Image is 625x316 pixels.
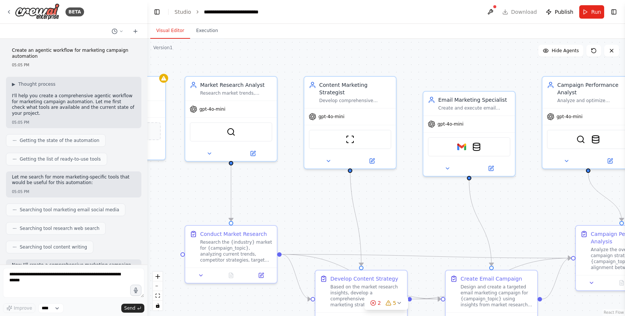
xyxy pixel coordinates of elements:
[124,305,135,311] span: Send
[319,81,391,96] div: Content Marketing Strategist
[109,27,126,36] button: Switch to previous chat
[555,8,573,16] span: Publish
[153,301,163,310] button: toggle interactivity
[12,189,135,195] div: 05:05 PM
[20,225,99,231] span: Searching tool research web search
[185,225,278,284] div: Conduct Market ResearchResearch the {industry} market for {campaign_topic}, analyzing current tre...
[282,251,571,262] g: Edge from 4ca327f6-9d5a-4778-9bff-0145849862b3 to 8b70548d-0baf-4db0-a325-b9c4dbc79fb6
[579,5,604,19] button: Run
[12,81,15,87] span: ▶
[461,284,533,308] div: Design and create a targeted email marketing campaign for {campaign_topic} using insights from ma...
[609,7,619,17] button: Show right sidebar
[130,285,141,296] button: Click to speak your automation idea
[346,135,355,144] img: ScrapeWebsiteTool
[393,299,396,307] span: 5
[438,96,510,104] div: Email Marketing Specialist
[153,291,163,301] button: fit view
[12,81,55,87] button: ▶Thought process
[185,76,278,162] div: Market Research AnalystResearch market trends, competitor analysis, and target audience insights ...
[200,239,272,263] div: Research the {industry} market for {campaign_topic}, analyzing current trends, competitor strateg...
[12,262,135,285] p: Now I'll create a comprehensive marketing campaign automation workflow. This will include market ...
[14,305,32,311] span: Improve
[200,230,267,238] div: Conduct Market Research
[330,275,398,282] div: Develop Content Strategy
[542,255,571,303] g: Edge from fb8fc349-1a0a-4c75-9433-84870b830f37 to 8b70548d-0baf-4db0-a325-b9c4dbc79fb6
[153,45,173,51] div: Version 1
[437,121,464,127] span: gpt-4o-mini
[15,3,60,20] img: Logo
[3,303,35,313] button: Improve
[604,310,624,315] a: React Flow attribution
[18,81,55,87] span: Thought process
[364,296,408,310] button: 25
[457,142,466,151] img: Gmail
[557,114,583,120] span: gpt-4o-mini
[152,7,162,17] button: Hide left sidebar
[12,48,135,59] p: Create an agentic workflow for marketing campaign automation
[153,272,163,281] button: zoom in
[319,98,391,104] div: Develop comprehensive content marketing strategies and create engaging content for {campaign_topi...
[12,120,135,125] div: 05:05 PM
[351,157,393,165] button: Open in side panel
[20,244,87,250] span: Searching tool content writing
[174,8,259,16] nav: breadcrumb
[538,45,583,57] button: Hide Agents
[215,271,247,280] button: No output available
[174,9,191,15] a: Studio
[65,7,84,16] div: BETA
[378,299,381,307] span: 2
[150,23,190,39] button: Visual Editor
[423,91,516,177] div: Email Marketing SpecialistCreate and execute email marketing campaigns for {campaign_topic}, incl...
[472,142,481,151] img: CouchbaseFTSVectorSearchTool
[200,81,272,89] div: Market Research Analyst
[330,284,403,308] div: Based on the market research insights, develop a comprehensive content marketing strategy for {ca...
[232,149,274,158] button: Open in side panel
[12,62,135,68] div: 05:05 PM
[73,76,166,160] div: Role of the agentGoal of the agent
[227,165,235,221] g: Edge from 5fc3d73f-aa9d-4422-9360-a7e68eef1f83 to 4ca327f6-9d5a-4778-9bff-0145849862b3
[199,106,225,112] span: gpt-4o-mini
[552,48,579,54] span: Hide Agents
[412,255,571,303] g: Edge from 0d518c8b-35aa-4abc-a1e8-228f312c9524 to 8b70548d-0baf-4db0-a325-b9c4dbc79fb6
[470,164,512,173] button: Open in side panel
[282,251,311,303] g: Edge from 4ca327f6-9d5a-4778-9bff-0145849862b3 to 0d518c8b-35aa-4abc-a1e8-228f312c9524
[318,114,344,120] span: gpt-4o-mini
[190,23,224,39] button: Execution
[591,135,600,144] img: CouchbaseFTSVectorSearchTool
[346,165,365,266] g: Edge from f125a1d0-7723-4595-ba37-82102b6cda04 to 0d518c8b-35aa-4abc-a1e8-228f312c9524
[248,271,274,280] button: Open in side panel
[304,76,397,169] div: Content Marketing StrategistDevelop comprehensive content marketing strategies and create engagin...
[543,5,576,19] button: Publish
[465,180,495,266] g: Edge from ca4d7871-ff8f-4457-909f-e59e40cc241d to fb8fc349-1a0a-4c75-9433-84870b830f37
[12,93,135,116] p: I'll help you create a comprehensive agentic workflow for marketing campaign automation. Let me f...
[153,272,163,310] div: React Flow controls
[200,90,272,96] div: Research market trends, competitor analysis, and target audience insights for {campaign_topic} in...
[438,105,510,111] div: Create and execute email marketing campaigns for {campaign_topic}, including crafting compelling ...
[461,275,522,282] div: Create Email Campaign
[412,296,441,303] g: Edge from 0d518c8b-35aa-4abc-a1e8-228f312c9524 to fb8fc349-1a0a-4c75-9433-84870b830f37
[153,281,163,291] button: zoom out
[129,27,141,36] button: Start a new chat
[121,304,144,313] button: Send
[20,207,119,213] span: Searching tool marketing email social media
[591,8,601,16] span: Run
[20,138,99,143] span: Getting the state of the automation
[227,127,235,136] img: BraveSearchTool
[576,135,585,144] img: SerplyWebSearchTool
[20,156,101,162] span: Getting the list of ready-to-use tools
[12,174,135,186] p: Let me search for more marketing-specific tools that would be useful for this automation:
